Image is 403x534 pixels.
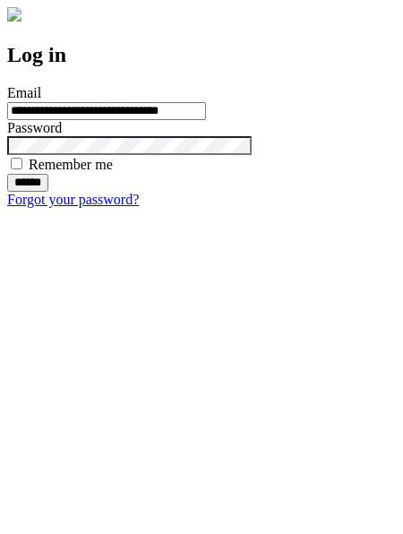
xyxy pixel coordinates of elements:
[7,7,21,22] img: logo-4e3dc11c47720685a147b03b5a06dd966a58ff35d612b21f08c02c0306f2b779.png
[7,85,41,100] label: Email
[29,157,113,172] label: Remember me
[7,192,139,207] a: Forgot your password?
[7,43,396,67] h2: Log in
[7,120,62,135] label: Password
